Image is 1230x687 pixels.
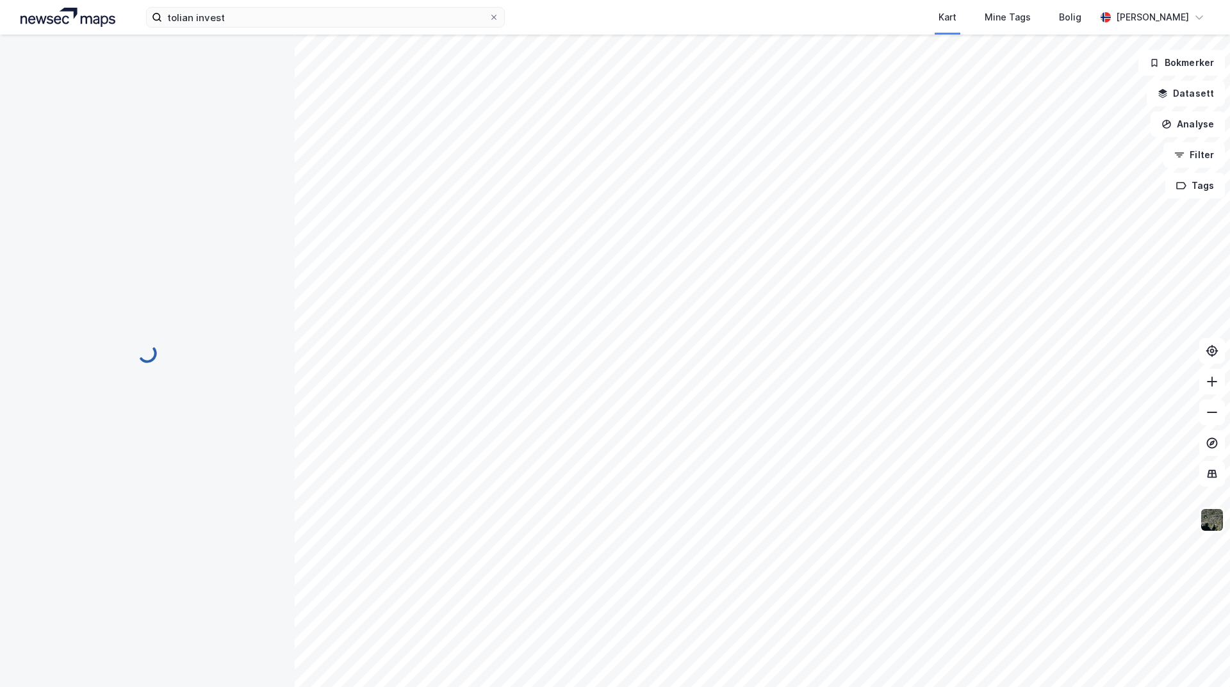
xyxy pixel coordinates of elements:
div: Kontrollprogram for chat [1166,626,1230,687]
button: Datasett [1147,81,1225,106]
div: [PERSON_NAME] [1116,10,1189,25]
div: Kart [939,10,956,25]
img: 9k= [1200,508,1224,532]
button: Analyse [1151,111,1225,137]
button: Filter [1163,142,1225,168]
button: Bokmerker [1138,50,1225,76]
iframe: Chat Widget [1166,626,1230,687]
img: logo.a4113a55bc3d86da70a041830d287a7e.svg [20,8,115,27]
div: Mine Tags [985,10,1031,25]
button: Tags [1165,173,1225,198]
input: Søk på adresse, matrikkel, gårdeiere, leietakere eller personer [162,8,489,27]
img: spinner.a6d8c91a73a9ac5275cf975e30b51cfb.svg [137,343,158,364]
div: Bolig [1059,10,1081,25]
